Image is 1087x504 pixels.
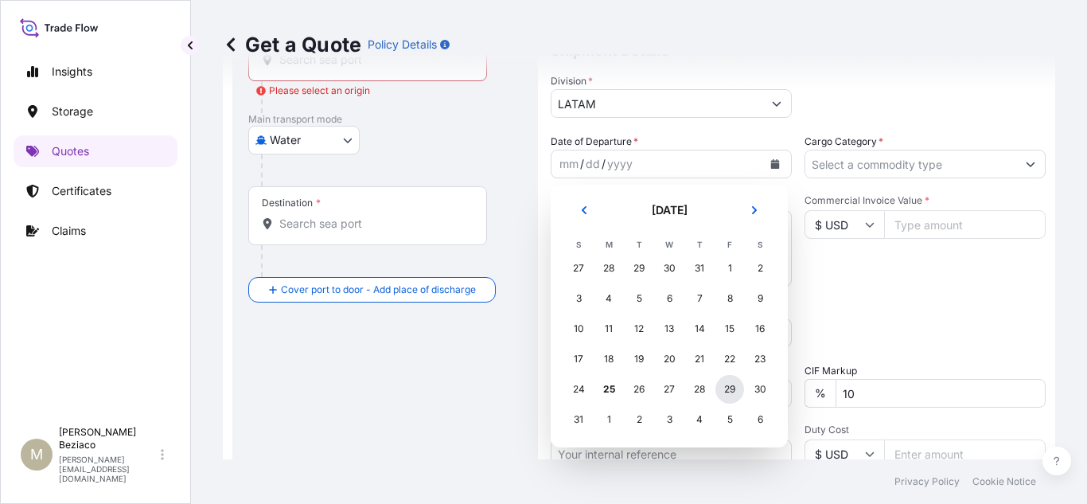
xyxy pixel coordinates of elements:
[655,284,684,313] div: Wednesday, August 6, 2025
[625,405,653,434] div: Tuesday, September 2, 2025
[715,254,744,283] div: Friday, August 1, 2025
[745,236,775,253] th: S
[594,284,623,313] div: Monday, August 4, 2025
[564,375,593,404] div: Sunday, August 24, 2025
[594,375,623,404] div: Today, Monday, August 25, 2025
[594,236,624,253] th: M
[594,254,623,283] div: Monday, July 28, 2025
[715,345,744,373] div: Friday, August 22, 2025
[655,405,684,434] div: Wednesday, September 3, 2025
[563,236,775,435] table: August 2025
[625,345,653,373] div: Tuesday, August 19, 2025
[715,405,744,434] div: Friday, September 5, 2025
[654,236,684,253] th: W
[685,405,714,434] div: Thursday, September 4, 2025
[746,405,774,434] div: Saturday, September 6, 2025
[685,345,714,373] div: Thursday, August 21, 2025
[737,197,772,223] button: Next
[564,254,593,283] div: Sunday, July 27, 2025
[564,405,593,434] div: Sunday, August 31, 2025
[685,254,714,283] div: Thursday, July 31, 2025
[223,32,361,57] p: Get a Quote
[746,375,774,404] div: Saturday, August 30, 2025
[746,284,774,313] div: Saturday, August 9, 2025
[685,315,714,343] div: Thursday, August 14, 2025
[625,284,653,313] div: Tuesday, August 5, 2025
[256,83,370,99] div: Please select an origin
[746,345,774,373] div: Saturday, August 23, 2025
[594,315,623,343] div: Monday, August 11, 2025
[564,284,593,313] div: Sunday, August 3, 2025
[625,254,653,283] div: Tuesday, July 29, 2025
[715,236,745,253] th: F
[746,254,774,283] div: Saturday, August 2, 2025
[611,202,727,218] h2: [DATE]
[567,197,602,223] button: Previous
[564,345,593,373] div: Sunday, August 17, 2025
[655,254,684,283] div: Wednesday, July 30, 2025
[746,315,774,343] div: Saturday, August 16, 2025
[563,236,594,253] th: S
[655,345,684,373] div: Wednesday, August 20, 2025
[715,375,744,404] div: Friday, August 29, 2025
[684,236,715,253] th: T
[685,375,714,404] div: Thursday, August 28, 2025
[594,345,623,373] div: Monday, August 18, 2025
[625,315,653,343] div: Tuesday, August 12, 2025
[625,375,653,404] div: Tuesday, August 26, 2025
[563,197,775,435] div: August 2025
[368,37,437,53] p: Policy Details
[655,375,684,404] div: Wednesday, August 27, 2025
[715,284,744,313] div: Friday, August 8, 2025
[624,236,654,253] th: T
[715,315,744,343] div: Friday, August 15, 2025
[655,315,684,343] div: Wednesday, August 13, 2025
[685,284,714,313] div: Thursday, August 7, 2025
[564,315,593,343] div: Sunday, August 10, 2025
[551,185,788,447] section: Calendar
[594,405,623,434] div: Monday, September 1, 2025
